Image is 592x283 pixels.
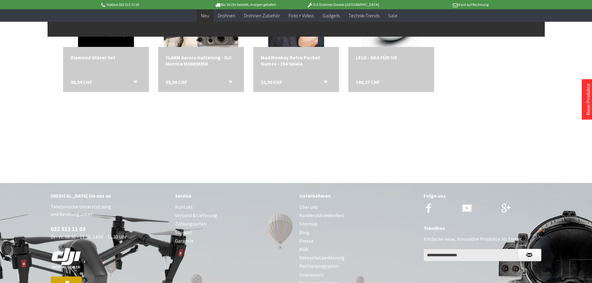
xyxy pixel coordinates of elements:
[318,9,344,22] a: Gadgets
[585,84,591,115] a: Neue Produkte
[424,249,518,261] input: Ihre E-Mail Adresse
[71,54,141,61] div: Diamond Gläser Set
[201,12,209,19] span: Neu
[51,248,82,269] img: white-dji-schweiz-logo-official_140x140.png
[166,79,187,85] span: 59,90 CHF
[197,9,213,22] a: Neu
[175,237,293,245] a: Garantie
[197,1,294,8] p: Bis 16 Uhr bestellt, morgen geliefert.
[348,12,379,19] span: Technik-Trends
[299,262,417,270] a: Partnerprogramm
[240,9,284,22] a: Drohnen Zubehör
[299,237,417,245] a: Presse
[51,192,169,200] div: [MEDICAL_DATA] Sie uns an
[392,1,489,8] p: Kauf auf Rechnung
[71,54,141,61] a: Diamond Gläser Set 38,04 CHF In den Warenkorb
[71,79,92,85] span: 38,04 CHF
[100,1,197,8] p: Hotline 032 511 11 03
[261,54,331,67] div: Mad Monkey Retro Pocket Games - 156 Spiele
[388,12,397,19] span: Sale
[424,235,542,243] p: Entdecke neue, innovative Produkte als Erster.
[356,54,426,61] a: LELO - NEA FÜR SIE 100,27 CHF
[175,192,293,200] div: Service
[299,192,417,200] div: Unternehmen
[299,203,417,211] a: Über uns
[218,12,235,19] span: Drohnen
[424,192,542,200] div: Folge uns
[299,211,417,220] a: Kundenzufriedenheit
[166,54,236,67] div: FLARM Aurora Halterung - DJI Matrice M300/M350
[424,224,542,232] div: Trendbox
[294,1,391,8] p: DJI Drohnen Dealer [GEOGRAPHIC_DATA]
[175,211,293,220] a: Versand & Lieferung
[289,12,314,19] span: Foto + Video
[356,79,380,85] span: 100,27 CHF
[175,220,293,228] a: Zahlungsarten
[126,79,141,87] button: In den Warenkorb
[356,54,426,61] div: LELO - NEA FÜR SIE
[299,228,417,237] a: Blog
[299,245,417,253] a: AGB
[244,12,280,19] span: Drohnen Zubehör
[299,253,417,262] a: Dateschutzerklärung
[316,79,331,87] button: In den Warenkorb
[518,249,541,261] button: Newsletter abonnieren
[221,79,236,87] button: In den Warenkorb
[299,220,417,228] a: Sitemap
[213,9,240,22] a: Drohnen
[284,9,318,22] a: Foto + Video
[384,9,402,22] a: Sale
[51,225,85,233] a: 032 511 11 03
[166,54,236,67] a: FLARM Aurora Halterung - DJI Matrice M300/M350 59,90 CHF In den Warenkorb
[175,203,293,211] a: Kontakt
[261,54,331,67] a: Mad Monkey Retro Pocket Games - 156 Spiele 23,50 CHF In den Warenkorb
[175,228,293,237] a: Support
[323,12,340,19] span: Gadgets
[299,271,417,279] a: Impressum
[344,9,384,22] a: Technik-Trends
[261,79,282,85] span: 23,50 CHF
